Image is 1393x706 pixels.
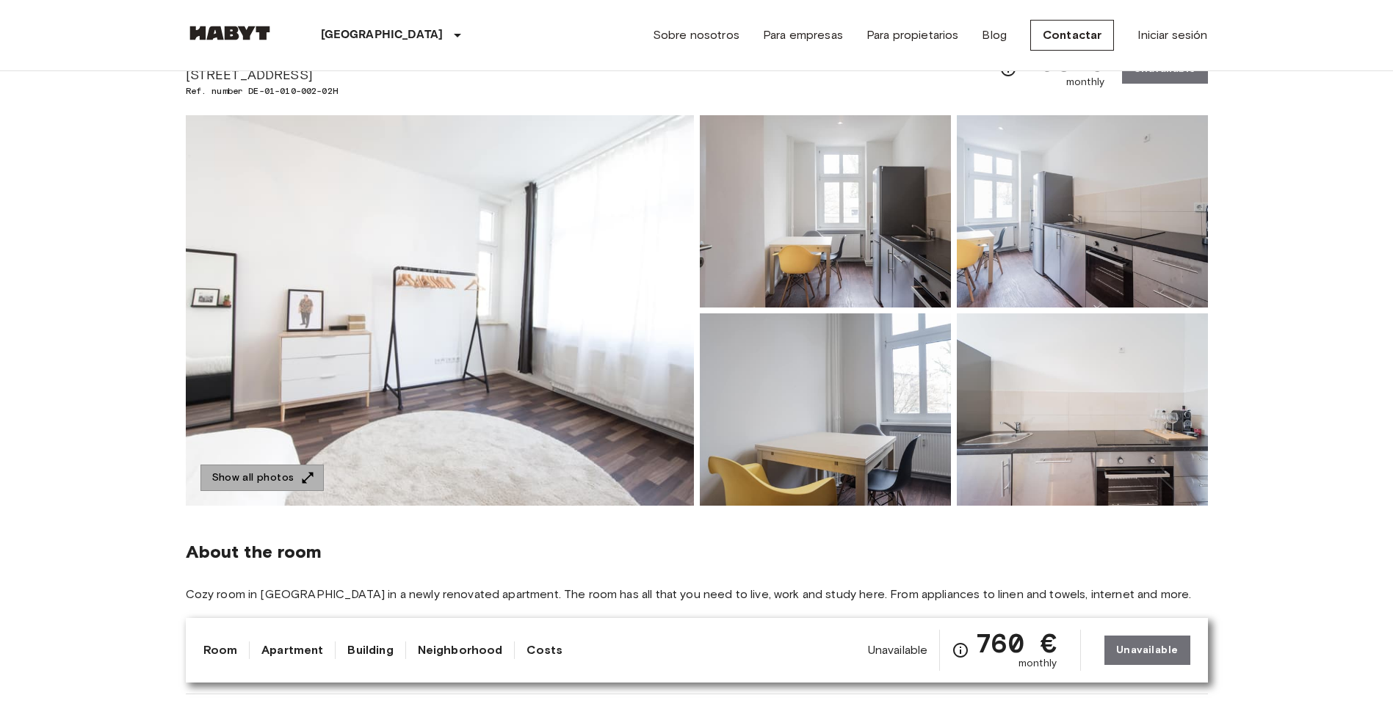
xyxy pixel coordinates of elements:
span: Unavailable [868,642,928,658]
span: Cozy room in [GEOGRAPHIC_DATA] in a newly renovated apartment. The room has all that you need to ... [186,586,1208,603]
button: Show all photos [200,465,324,492]
a: Contactar [1030,20,1114,51]
a: Building [347,641,393,659]
img: Picture of unit DE-01-010-002-02H [700,115,951,307]
span: About the room [186,541,1208,563]
img: Habyt [186,26,274,40]
a: Room [203,641,238,659]
img: Picture of unit DE-01-010-002-02H [957,313,1208,506]
img: Marketing picture of unit DE-01-010-002-02H [186,115,694,506]
span: [STREET_ADDRESS] [186,65,452,84]
a: Para empresas [763,26,843,44]
a: Apartment [261,641,323,659]
span: monthly [1066,75,1104,90]
span: monthly [1018,656,1057,671]
img: Picture of unit DE-01-010-002-02H [957,115,1208,307]
svg: Check cost overview for full price breakdown. Please note that discounts apply to new joiners onl... [952,641,969,659]
a: Costs [527,641,562,659]
span: Ref. number DE-01-010-002-02H [186,84,452,98]
span: 760 € [975,630,1057,656]
a: Blog [982,26,1007,44]
a: Para propietarios [866,26,959,44]
a: Neighborhood [418,641,503,659]
p: [GEOGRAPHIC_DATA] [321,26,444,44]
a: Sobre nosotros [653,26,739,44]
img: Picture of unit DE-01-010-002-02H [700,313,951,506]
a: Iniciar sesión [1137,26,1207,44]
span: 760 € [1023,48,1104,75]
